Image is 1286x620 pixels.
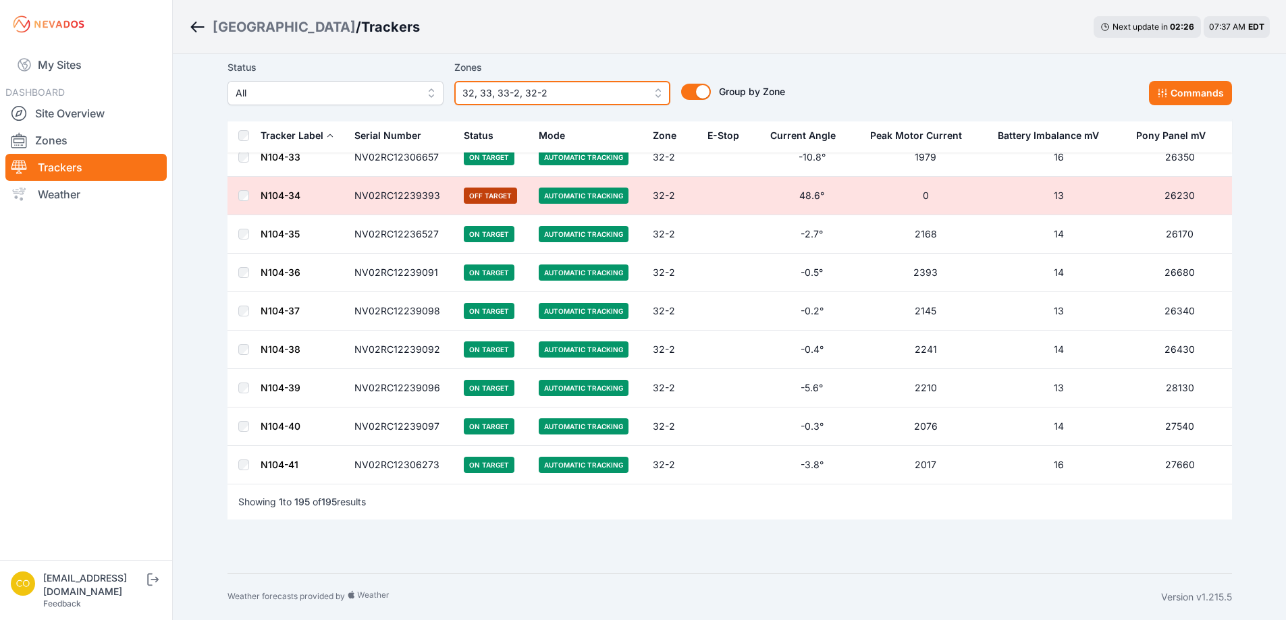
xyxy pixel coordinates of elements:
span: DASHBOARD [5,86,65,98]
button: Pony Panel mV [1136,119,1216,152]
div: Mode [539,129,565,142]
span: All [236,85,417,101]
td: 14 [990,407,1127,446]
td: 28130 [1128,369,1232,407]
td: 2145 [862,292,990,331]
span: 07:37 AM [1209,22,1245,32]
td: NV02RC12239096 [346,369,456,407]
div: Current Angle [770,129,836,142]
a: Trackers [5,154,167,181]
label: Status [227,59,444,76]
td: 13 [990,369,1127,407]
td: 1979 [862,138,990,177]
button: Tracker Label [261,119,334,152]
td: 2241 [862,331,990,369]
td: 2210 [862,369,990,407]
td: 26170 [1128,215,1232,254]
div: Serial Number [354,129,421,142]
td: -0.3° [762,407,861,446]
td: -5.6° [762,369,861,407]
h3: Trackers [361,18,420,36]
button: Status [464,119,504,152]
a: N104-41 [261,459,298,470]
td: 27540 [1128,407,1232,446]
a: N104-36 [261,266,300,278]
a: Feedback [43,598,81,609]
div: Status [464,129,493,142]
p: Showing to of results [238,495,366,509]
td: 26340 [1128,292,1232,331]
span: On Target [464,380,514,396]
td: 2076 [862,407,990,446]
span: Automatic Tracking [539,264,628,281]
td: 26230 [1128,177,1232,215]
a: My Sites [5,49,167,81]
div: Zone [653,129,676,142]
span: Next update in [1113,22,1168,32]
td: NV02RC12239098 [346,292,456,331]
td: NV02RC12306273 [346,446,456,484]
td: 0 [862,177,990,215]
td: -2.7° [762,215,861,254]
td: 32-2 [645,215,699,254]
span: 195 [321,496,337,507]
a: Site Overview [5,100,167,127]
div: Weather forecasts provided by [227,590,1161,604]
span: Automatic Tracking [539,380,628,396]
a: N104-34 [261,190,300,201]
td: 2393 [862,254,990,292]
td: 48.6° [762,177,861,215]
span: Off Target [464,188,517,204]
span: On Target [464,341,514,358]
span: EDT [1248,22,1264,32]
span: / [356,18,361,36]
button: Current Angle [770,119,847,152]
td: 26680 [1128,254,1232,292]
td: -10.8° [762,138,861,177]
span: 195 [294,496,310,507]
div: Peak Motor Current [870,129,962,142]
a: N104-37 [261,305,300,316]
td: 32-2 [645,369,699,407]
span: On Target [464,303,514,319]
td: -0.2° [762,292,861,331]
td: 2017 [862,446,990,484]
button: Serial Number [354,119,432,152]
div: Battery Imbalance mV [998,129,1099,142]
span: 1 [279,496,283,507]
a: Weather [5,181,167,208]
a: [GEOGRAPHIC_DATA] [213,18,356,36]
img: controlroomoperator@invenergy.com [11,571,35,596]
button: All [227,81,444,105]
button: E-Stop [707,119,750,152]
span: Automatic Tracking [539,226,628,242]
a: Zones [5,127,167,154]
td: NV02RC12306657 [346,138,456,177]
td: -0.5° [762,254,861,292]
td: -0.4° [762,331,861,369]
td: 13 [990,292,1127,331]
label: Zones [454,59,670,76]
td: NV02RC12239091 [346,254,456,292]
span: On Target [464,226,514,242]
td: 32-2 [645,292,699,331]
td: NV02RC12239097 [346,407,456,446]
span: On Target [464,457,514,473]
td: 16 [990,138,1127,177]
div: Tracker Label [261,129,323,142]
span: Automatic Tracking [539,149,628,165]
a: N104-35 [261,228,300,239]
span: On Target [464,149,514,165]
span: Automatic Tracking [539,341,628,358]
td: NV02RC12239092 [346,331,456,369]
a: N104-40 [261,420,300,432]
button: Peak Motor Current [870,119,973,152]
td: 26430 [1128,331,1232,369]
span: Automatic Tracking [539,457,628,473]
div: Pony Panel mV [1136,129,1206,142]
span: On Target [464,264,514,281]
a: N104-39 [261,382,300,393]
td: 14 [990,254,1127,292]
span: Automatic Tracking [539,303,628,319]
